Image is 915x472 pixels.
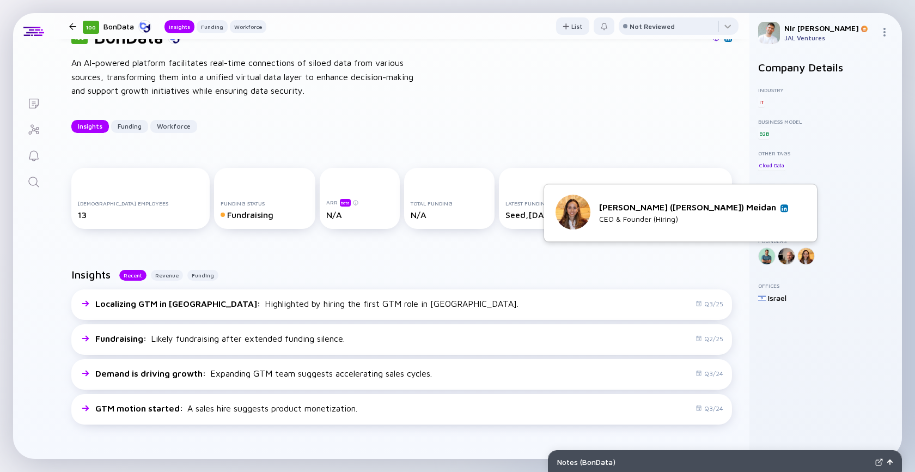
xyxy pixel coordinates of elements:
[556,18,589,35] div: List
[758,282,893,289] div: Offices
[13,142,54,168] a: Reminders
[164,21,194,32] div: Insights
[95,368,208,378] span: Demand is driving growth :
[326,198,393,207] div: ARR
[71,120,109,133] button: Insights
[95,299,263,308] span: Localizing GTM in [GEOGRAPHIC_DATA] :
[696,404,723,413] div: Q3/24
[95,299,518,308] div: Highlighted by hiring the first GTM role in [GEOGRAPHIC_DATA].
[556,17,589,35] button: List
[111,120,148,133] button: Funding
[782,205,787,211] img: Caroline (Sakkal) Meidan Linkedin Profile
[758,118,893,125] div: Business Model
[197,21,228,32] div: Funding
[111,118,148,135] div: Funding
[758,87,893,93] div: Industry
[95,403,357,413] div: A sales hire suggests product monetization.
[556,195,590,229] img: Caroline (Sakkal) Meidan picture
[103,20,151,33] div: BonData
[71,56,420,98] div: An AI-powered platform facilitates real-time connections of siloed data from various sources, tra...
[758,61,893,74] h2: Company Details
[880,28,889,37] img: Menu
[71,268,111,281] h2: Insights
[599,214,788,223] div: CEO & Founder (Hiring)
[875,458,883,466] img: Expand Notes
[150,120,197,133] button: Workforce
[696,300,723,308] div: Q3/25
[557,457,871,467] div: Notes ( BonData )
[119,270,147,281] button: Recent
[78,210,203,220] div: 13
[758,128,770,139] div: B2B
[95,334,149,343] span: Fundraising :
[13,89,54,116] a: Lists
[95,368,432,378] div: Expanding GTM team suggests accelerating sales cycles.
[505,210,725,220] div: Seed, [DATE]
[599,202,788,212] div: [PERSON_NAME] ([PERSON_NAME]) Meidan
[95,403,185,413] span: GTM motion started :
[221,200,308,207] div: Funding Status
[784,23,876,33] div: Nir [PERSON_NAME]
[758,150,893,156] div: Other Tags
[758,238,893,244] div: Founders
[630,22,675,31] div: Not Reviewed
[784,34,876,42] div: JAL Ventures
[505,200,725,207] div: Latest Funding
[13,116,54,142] a: Investor Map
[758,96,765,107] div: IT
[197,20,228,33] button: Funding
[151,270,183,281] button: Revenue
[150,118,197,135] div: Workforce
[768,293,786,302] div: Israel
[340,199,351,207] div: beta
[83,21,99,34] div: 100
[696,335,723,343] div: Q2/25
[411,210,487,220] div: N/A
[758,160,785,171] div: Cloud Data
[13,168,54,194] a: Search
[230,21,266,32] div: Workforce
[187,270,218,281] button: Funding
[230,20,266,33] button: Workforce
[887,459,893,465] img: Open Notes
[95,334,345,343] div: Likely fundraising after extended funding silence.
[758,199,893,205] div: Established
[758,22,780,44] img: Nir Profile Picture
[758,294,766,302] img: Israel Flag
[164,20,194,33] button: Insights
[326,210,393,220] div: N/A
[221,210,308,220] div: Fundraising
[696,370,723,378] div: Q3/24
[78,200,203,207] div: [DEMOGRAPHIC_DATA] Employees
[758,209,893,220] div: [DATE]
[411,200,487,207] div: Total Funding
[71,118,109,135] div: Insights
